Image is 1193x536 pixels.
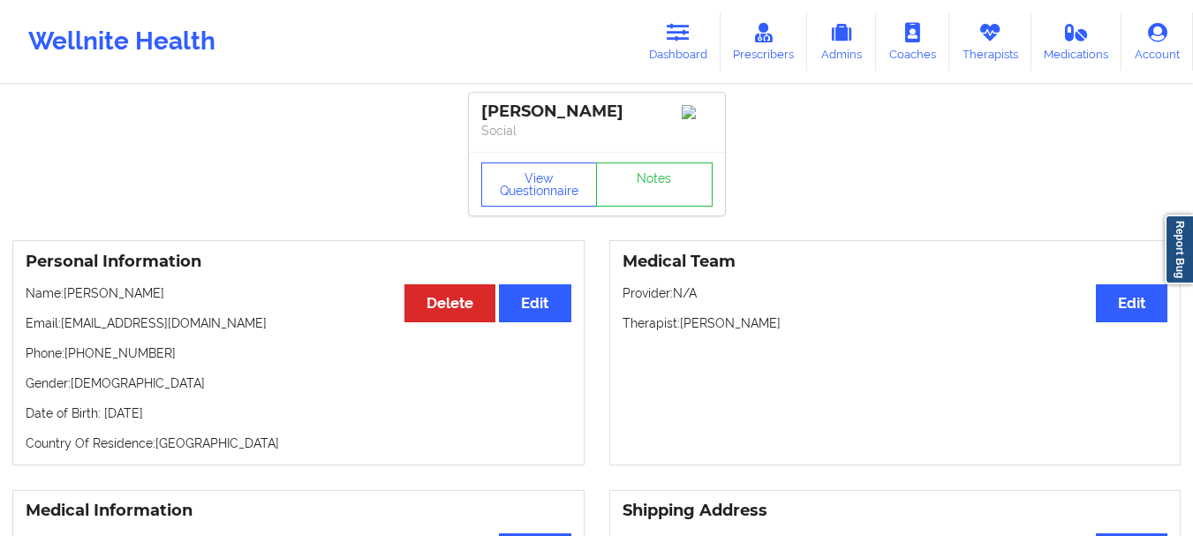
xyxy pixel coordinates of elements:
[721,12,808,71] a: Prescribers
[623,252,1168,272] h3: Medical Team
[26,344,571,362] p: Phone: [PHONE_NUMBER]
[26,374,571,392] p: Gender: [DEMOGRAPHIC_DATA]
[623,501,1168,521] h3: Shipping Address
[623,284,1168,302] p: Provider: N/A
[596,162,713,207] a: Notes
[481,122,713,140] p: Social
[1121,12,1193,71] a: Account
[1096,284,1167,322] button: Edit
[682,105,713,119] img: Image%2Fplaceholer-image.png
[636,12,721,71] a: Dashboard
[807,12,876,71] a: Admins
[623,314,1168,332] p: Therapist: [PERSON_NAME]
[404,284,495,322] button: Delete
[481,102,713,122] div: [PERSON_NAME]
[26,434,571,452] p: Country Of Residence: [GEOGRAPHIC_DATA]
[26,501,571,521] h3: Medical Information
[26,404,571,422] p: Date of Birth: [DATE]
[1165,215,1193,284] a: Report Bug
[26,252,571,272] h3: Personal Information
[481,162,598,207] button: View Questionnaire
[949,12,1031,71] a: Therapists
[26,314,571,332] p: Email: [EMAIL_ADDRESS][DOMAIN_NAME]
[876,12,949,71] a: Coaches
[26,284,571,302] p: Name: [PERSON_NAME]
[1031,12,1122,71] a: Medications
[499,284,570,322] button: Edit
